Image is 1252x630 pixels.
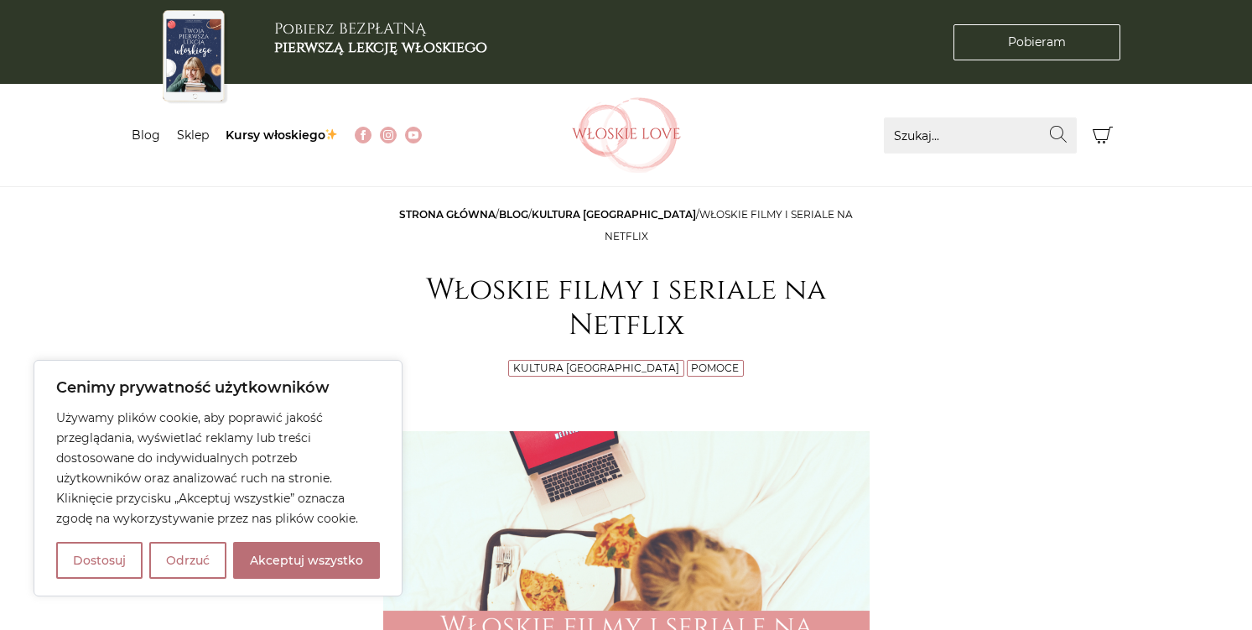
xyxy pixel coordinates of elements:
[499,208,528,221] a: Blog
[605,208,854,242] span: Włoskie filmy i seriale na Netflix
[691,362,739,374] a: Pomoce
[56,542,143,579] button: Dostosuj
[1085,117,1121,154] button: Koszyk
[233,542,380,579] button: Akceptuj wszystko
[325,128,337,140] img: ✨
[399,208,496,221] a: Strona główna
[177,128,209,143] a: Sklep
[953,24,1120,60] a: Pobieram
[226,128,339,143] a: Kursy włoskiego
[1008,34,1066,51] span: Pobieram
[56,377,380,398] p: Cenimy prywatność użytkowników
[884,117,1077,154] input: Szukaj...
[572,97,681,173] img: Włoskielove
[56,408,380,528] p: Używamy plików cookie, aby poprawić jakość przeglądania, wyświetlać reklamy lub treści dostosowan...
[149,542,226,579] button: Odrzuć
[532,208,696,221] a: Kultura [GEOGRAPHIC_DATA]
[383,273,870,343] h1: Włoskie filmy i seriale na Netflix
[399,208,853,242] span: / / /
[274,37,487,58] b: pierwszą lekcję włoskiego
[132,128,160,143] a: Blog
[274,20,487,56] h3: Pobierz BEZPŁATNĄ
[513,362,679,374] a: Kultura [GEOGRAPHIC_DATA]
